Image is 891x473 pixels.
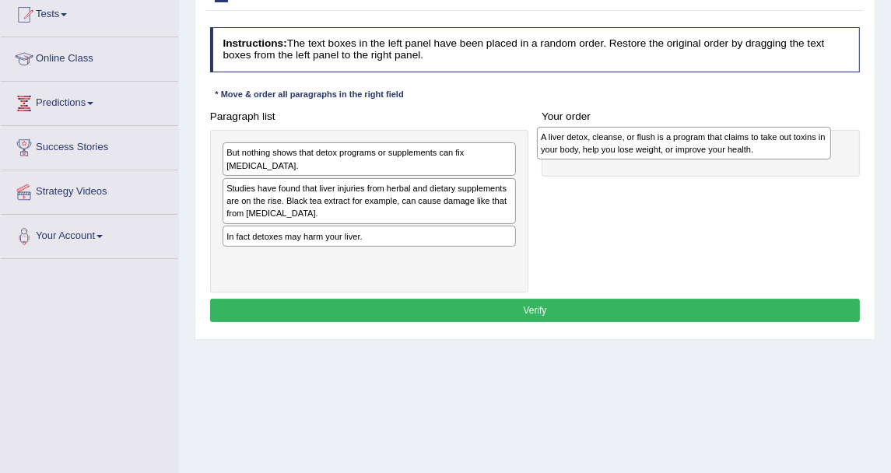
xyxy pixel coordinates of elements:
[223,178,516,224] div: Studies have found that liver injuries from herbal and dietary supplements are on the rise. Black...
[210,89,409,102] div: * Move & order all paragraphs in the right field
[537,127,831,159] div: A liver detox, cleanse, or flush is a program that claims to take out toxins in your body, help y...
[223,142,516,176] div: But nothing shows that detox programs or supplements can fix [MEDICAL_DATA].
[1,82,178,121] a: Predictions
[210,27,861,72] h4: The text boxes in the left panel have been placed in a random order. Restore the original order b...
[210,111,528,123] h4: Paragraph list
[1,37,178,76] a: Online Class
[1,170,178,209] a: Strategy Videos
[210,299,861,321] button: Verify
[1,215,178,254] a: Your Account
[1,126,178,165] a: Success Stories
[542,111,860,123] h4: Your order
[223,226,516,247] div: In fact detoxes may harm your liver.
[223,37,286,49] b: Instructions:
